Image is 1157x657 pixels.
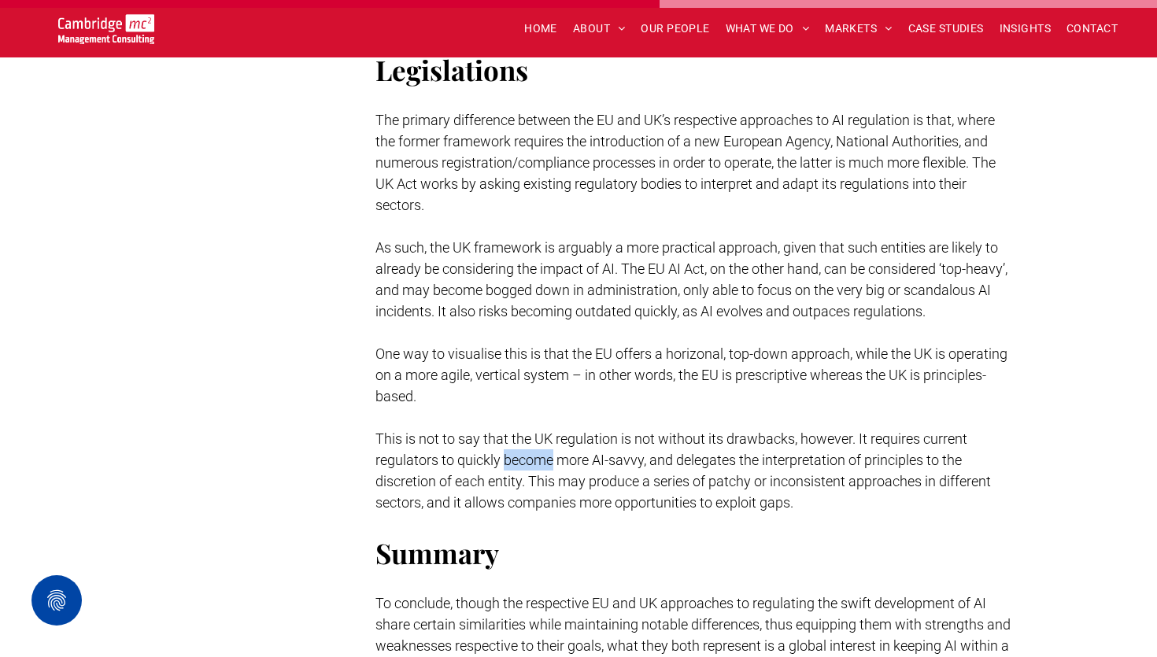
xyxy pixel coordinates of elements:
a: OUR PEOPLE [633,17,717,41]
a: MARKETS [817,17,900,41]
span: The primary difference between the EU and UK’s respective approaches to AI regulation is that, wh... [375,112,996,213]
a: ABOUT [565,17,634,41]
span: This is not to say that the UK regulation is not without its drawbacks, however. It requires curr... [375,430,991,511]
a: WHAT WE DO [718,17,818,41]
img: Go to Homepage [58,14,155,44]
span: One way to visualise this is that the EU offers a horizonal, top-down approach, while the UK is o... [375,345,1007,404]
a: CASE STUDIES [900,17,992,41]
a: INSIGHTS [992,17,1059,41]
span: As such, the UK framework is arguably a more practical approach, given that such entities are lik... [375,239,1007,319]
a: CONTACT [1059,17,1126,41]
a: HOME [516,17,565,41]
span: Summary [375,534,499,571]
